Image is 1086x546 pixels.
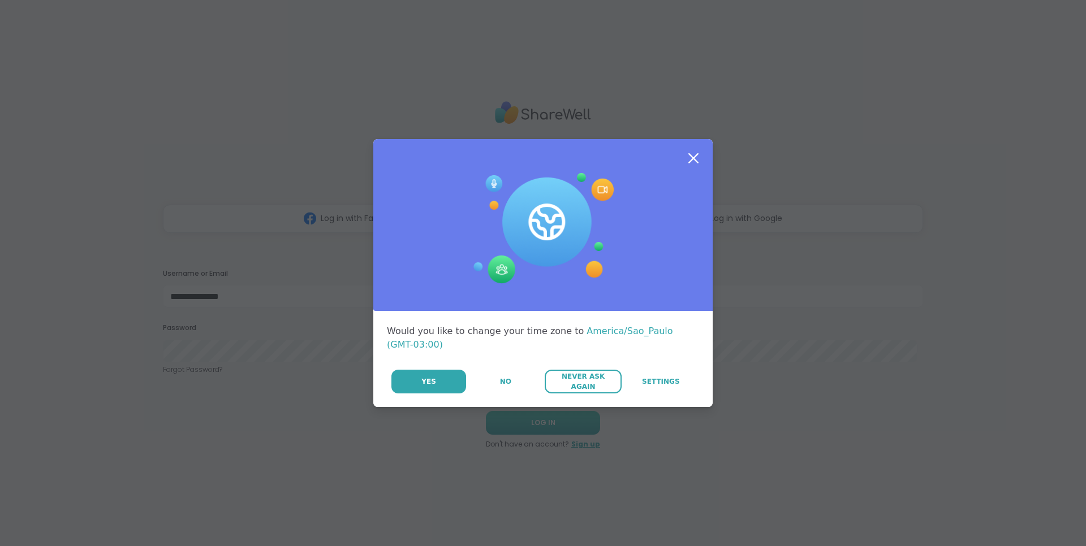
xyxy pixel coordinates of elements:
[500,376,511,387] span: No
[472,173,614,284] img: Session Experience
[421,376,436,387] span: Yes
[467,370,544,393] button: No
[642,376,680,387] span: Settings
[545,370,621,393] button: Never Ask Again
[623,370,699,393] a: Settings
[387,326,673,350] span: America/Sao_Paulo (GMT-03:00)
[387,324,699,352] div: Would you like to change your time zone to
[550,371,615,392] span: Never Ask Again
[391,370,466,393] button: Yes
